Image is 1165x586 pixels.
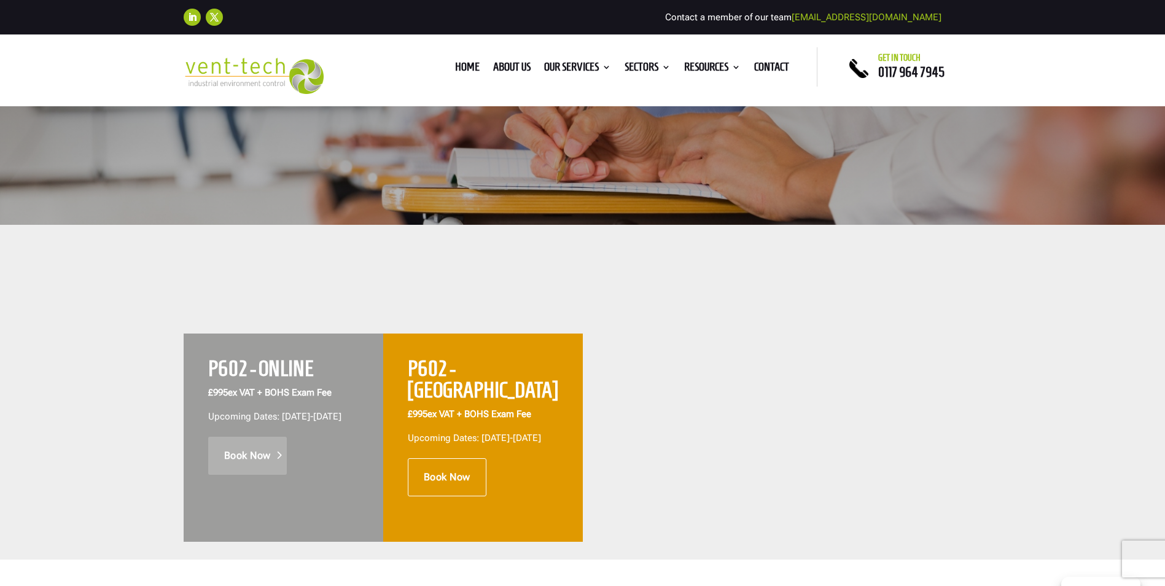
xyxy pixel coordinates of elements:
a: Follow on LinkedIn [184,9,201,26]
h2: P602 - [GEOGRAPHIC_DATA] [408,358,558,407]
p: Upcoming Dates: [DATE]-[DATE] [208,410,359,424]
h2: P602 - ONLINE [208,358,359,386]
a: Contact [754,63,789,76]
a: Resources [684,63,741,76]
a: Follow on X [206,9,223,26]
strong: ex VAT + BOHS Exam Fee [408,408,531,420]
span: Contact a member of our team [665,12,941,23]
a: Home [455,63,480,76]
p: Upcoming Dates: [DATE]-[DATE] [408,431,558,446]
a: About us [493,63,531,76]
img: 2023-09-27T08_35_16.549ZVENT-TECH---Clear-background [184,58,324,94]
strong: ex VAT + BOHS Exam Fee [208,387,332,398]
a: Book Now [408,458,486,496]
a: Sectors [625,63,671,76]
span: Get in touch [878,53,921,63]
a: Our Services [544,63,611,76]
span: £995 [208,387,228,398]
span: £995 [408,408,427,420]
a: Book Now [208,437,287,475]
a: 0117 964 7945 [878,64,945,79]
a: [EMAIL_ADDRESS][DOMAIN_NAME] [792,12,941,23]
